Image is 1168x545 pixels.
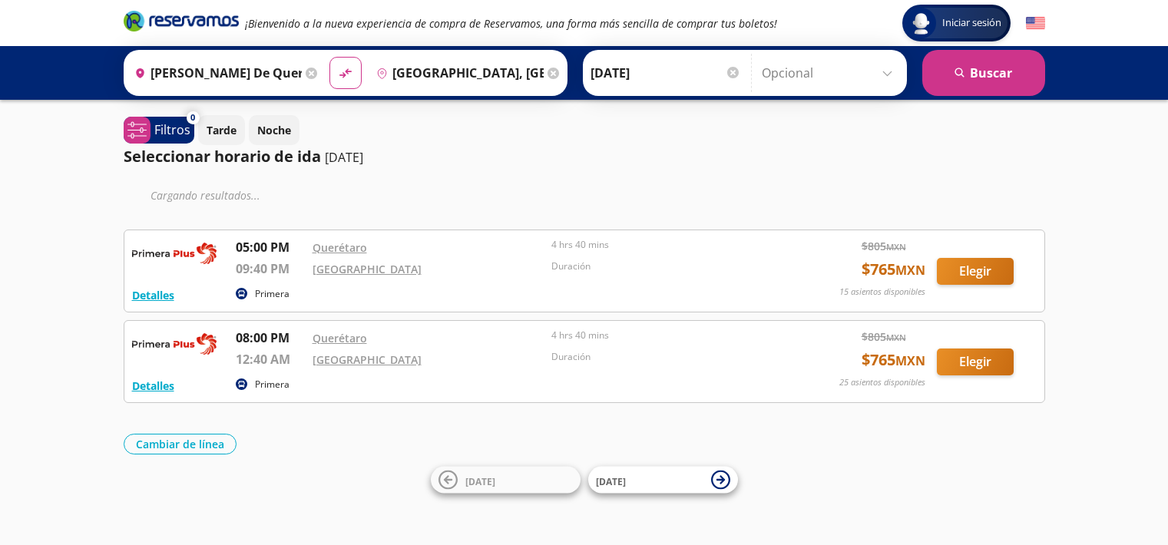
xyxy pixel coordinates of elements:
[551,329,783,342] p: 4 hrs 40 mins
[465,474,495,487] span: [DATE]
[132,238,217,269] img: RESERVAMOS
[839,376,925,389] p: 25 asientos disponibles
[154,121,190,139] p: Filtros
[886,241,906,253] small: MXN
[255,378,290,391] p: Primera
[591,54,741,92] input: Elegir Fecha
[124,434,237,454] button: Cambiar de línea
[937,348,1014,375] button: Elegir
[313,352,422,367] a: [GEOGRAPHIC_DATA]
[207,122,237,138] p: Tarde
[431,467,581,494] button: [DATE]
[936,15,1008,31] span: Iniciar sesión
[551,238,783,252] p: 4 hrs 40 mins
[236,259,305,278] p: 09:40 PM
[124,145,321,168] p: Seleccionar horario de ida
[313,240,367,255] a: Querétaro
[1026,14,1045,33] button: English
[839,286,925,299] p: 15 asientos disponibles
[596,474,626,487] span: [DATE]
[236,238,305,256] p: 05:00 PM
[895,262,925,279] small: MXN
[151,188,260,203] em: Cargando resultados ...
[551,259,783,273] p: Duración
[325,148,363,167] p: [DATE]
[762,54,899,92] input: Opcional
[249,115,299,145] button: Noche
[236,329,305,347] p: 08:00 PM
[370,54,544,92] input: Buscar Destino
[132,378,174,394] button: Detalles
[313,331,367,345] a: Querétaro
[862,329,906,345] span: $ 805
[588,467,738,494] button: [DATE]
[132,287,174,303] button: Detalles
[132,329,217,359] img: RESERVAMOS
[124,9,239,37] a: Brand Logo
[895,352,925,369] small: MXN
[937,258,1014,285] button: Elegir
[922,50,1045,96] button: Buscar
[124,9,239,32] i: Brand Logo
[245,16,777,31] em: ¡Bienvenido a la nueva experiencia de compra de Reservamos, una forma más sencilla de comprar tus...
[236,350,305,368] p: 12:40 AM
[255,287,290,301] p: Primera
[551,350,783,364] p: Duración
[257,122,291,138] p: Noche
[128,54,302,92] input: Buscar Origen
[124,117,194,144] button: 0Filtros
[198,115,245,145] button: Tarde
[886,332,906,343] small: MXN
[862,238,906,254] span: $ 805
[190,111,195,124] span: 0
[313,262,422,276] a: [GEOGRAPHIC_DATA]
[862,258,925,281] span: $ 765
[862,348,925,372] span: $ 765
